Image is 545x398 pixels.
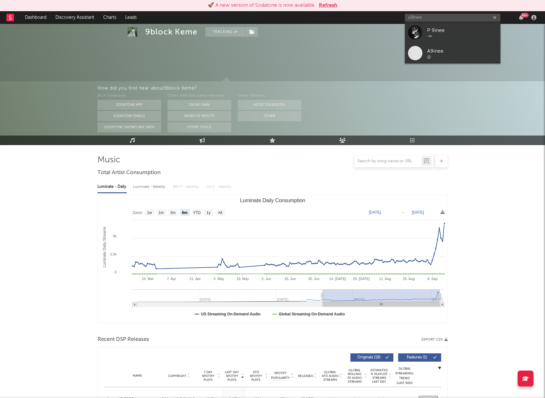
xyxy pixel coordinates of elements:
button: Refresh [319,2,337,9]
span: 7 Day Spotify Plays [200,370,217,382]
text: Global Streaming On-Demand Audio [278,312,345,316]
text: 7. Apr [167,277,176,281]
text: 14. [DATE] [329,277,346,281]
span: Released [298,374,313,378]
text: 25. Aug [403,277,414,281]
text: 1m [158,210,164,215]
text: [DATE] [412,210,424,215]
span: Last Day Spotify Plays [224,370,240,382]
text: All [218,210,222,215]
text: Luminate Daily Streams [102,227,107,267]
a: A9inee [405,43,500,63]
a: Dashboard [20,11,51,24]
text: Luminate Daily Consumption [240,198,305,203]
span: Global ATD Audio Streams [321,370,339,382]
button: Other Tools [168,122,231,132]
text: 5. May [213,277,224,281]
button: On My Own [168,100,231,110]
text: 8. Sep [427,277,437,281]
div: Other Sources [238,92,301,100]
div: Other A&R Discovery Methods [168,92,231,100]
text: 30. Jun [308,277,319,281]
span: ATD Spotify Plays [247,370,264,382]
button: Sodatone Snowflake Data [97,122,161,132]
text: 2. Jun [262,277,271,281]
div: 🚀 A new version of Sodatone is now available. [208,2,316,9]
div: 9block Keme [145,27,197,37]
text: 24. Mar [142,277,154,281]
div: A9inee [427,47,497,55]
input: Search by song name or URL [354,159,421,164]
span: Spotify Popularity [271,371,290,380]
div: P 9inee [427,26,497,34]
span: Copyright [168,374,186,378]
text: [DATE] [369,210,381,215]
button: Word Of Mouth [168,111,231,121]
a: P 9inee [405,22,500,43]
span: Estimated % Playlist Streams Last Day [370,368,388,384]
div: Global Streaming Trend (Last 60D) [395,366,414,386]
text: Zoom [133,210,142,215]
div: Luminate - Weekly [133,181,167,192]
text: → [401,210,405,215]
button: Sodatone App [97,100,161,110]
button: Other [238,111,301,121]
div: 99 + [521,13,529,18]
text: [DATE] [432,298,443,301]
text: 0 [114,270,116,274]
button: 99+ [519,15,523,20]
text: 11. Aug [379,277,391,281]
svg: Luminate Daily Consumption [98,195,448,323]
text: 6m [182,210,187,215]
input: Search for artists [405,14,500,22]
text: US Streaming On-Demand Audio [201,312,261,316]
text: 19. May [236,277,249,281]
button: Features(1) [398,353,441,362]
div: Luminate - Daily [97,181,127,192]
a: Charts [99,11,121,24]
div: Name [117,373,159,378]
text: 1y [206,210,211,215]
span: Originals ( 18 ) [355,356,384,359]
button: Artist on Roster [238,100,301,110]
text: 1w [147,210,152,215]
a: Leads [121,11,141,24]
text: 16. Jun [284,277,296,281]
span: Features ( 1 ) [402,356,432,359]
button: Sodatone Emails [97,111,161,121]
text: 3m [170,210,176,215]
span: Global Rolling 7D Audio Streams [346,368,363,384]
a: Discovery Assistant [51,11,99,24]
text: 21. Apr [190,277,201,281]
span: Recent DSP Releases [97,336,149,343]
button: Export CSV [421,338,448,342]
button: Tracking [205,27,245,37]
text: 5k [113,234,117,238]
div: With Sodatone [97,92,161,100]
button: Originals(18) [350,353,393,362]
span: Total Artist Consumption [97,169,161,177]
text: 28. [DATE] [353,277,369,281]
text: 2.5k [110,252,117,256]
text: YTD [193,210,200,215]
